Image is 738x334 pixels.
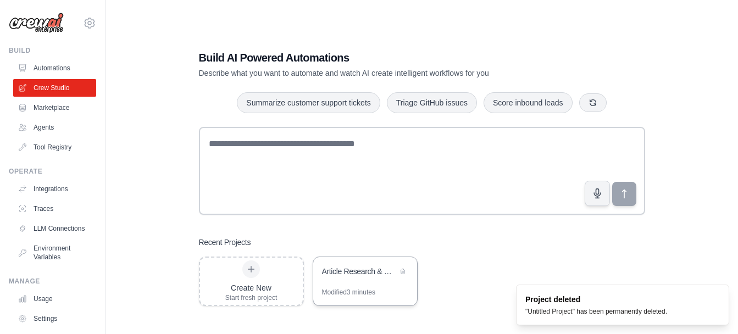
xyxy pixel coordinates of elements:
a: Settings [13,310,96,327]
a: Crew Studio [13,79,96,97]
button: Summarize customer support tickets [237,92,380,113]
div: Project deleted [525,294,667,305]
iframe: Chat Widget [683,281,738,334]
h1: Build AI Powered Automations [199,50,568,65]
h3: Recent Projects [199,237,251,248]
button: Get new suggestions [579,93,607,112]
button: Triage GitHub issues [387,92,477,113]
div: Operate [9,167,96,176]
div: Manage [9,277,96,286]
button: Click to speak your automation idea [585,181,610,206]
p: Describe what you want to automate and watch AI create intelligent workflows for you [199,68,568,79]
img: Logo [9,13,64,34]
a: Environment Variables [13,240,96,266]
div: Modified 3 minutes [322,288,375,297]
a: Agents [13,119,96,136]
div: Create New [225,282,278,293]
a: Integrations [13,180,96,198]
div: Build [9,46,96,55]
a: Traces [13,200,96,218]
a: Tool Registry [13,138,96,156]
div: Start fresh project [225,293,278,302]
div: "Untitled Project" has been permanently deleted. [525,307,667,316]
a: Automations [13,59,96,77]
a: LLM Connections [13,220,96,237]
button: Delete project [397,266,408,277]
button: Score inbound leads [484,92,573,113]
a: Marketplace [13,99,96,116]
a: Usage [13,290,96,308]
div: Article Research & Writing Automation [322,266,397,277]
